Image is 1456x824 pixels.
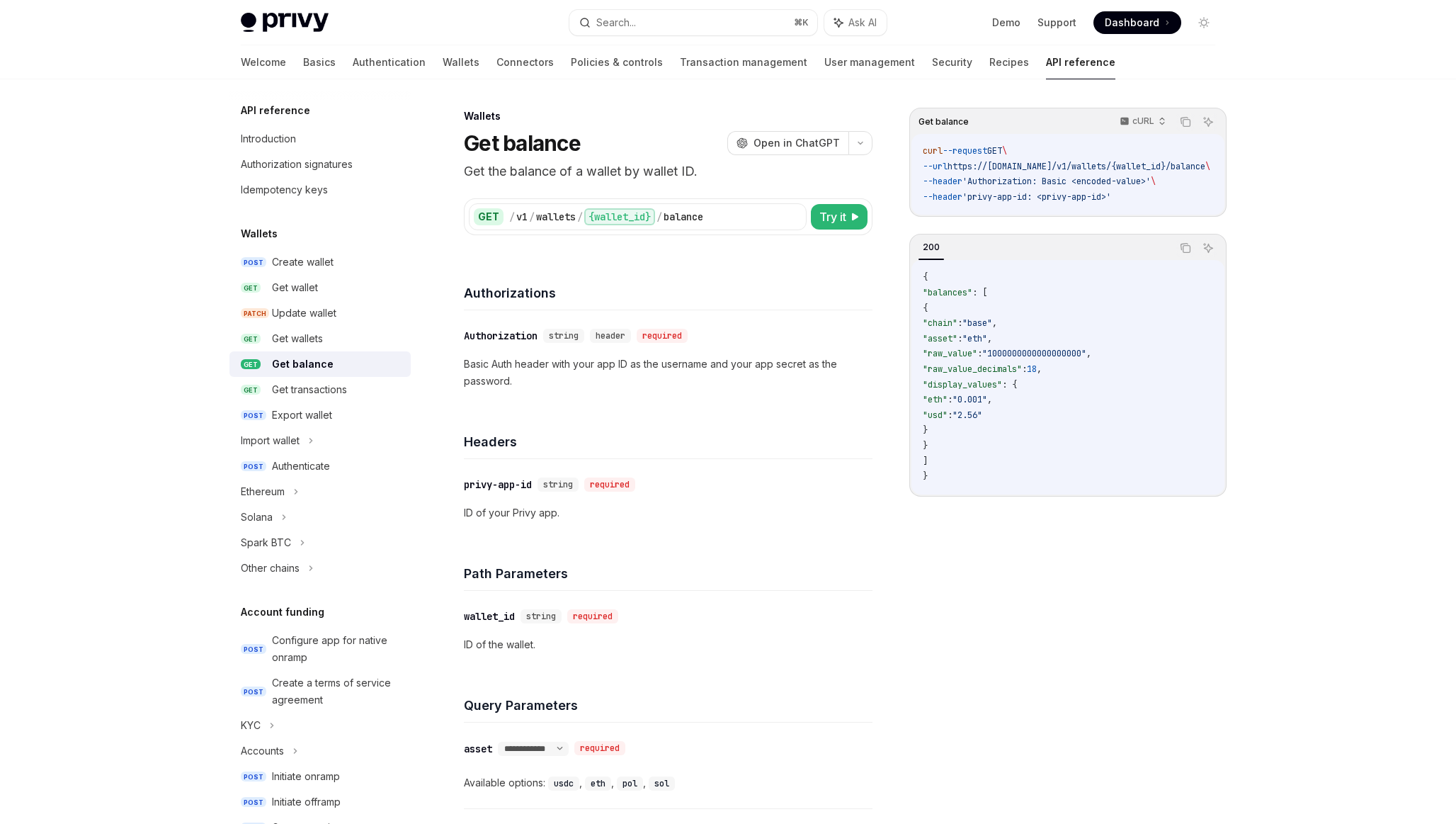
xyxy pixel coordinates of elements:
span: , [987,333,992,344]
span: "chain" [923,317,957,329]
span: , [1037,363,1042,375]
span: "0.001" [952,394,987,405]
span: string [549,330,579,342]
div: Spark BTC [241,534,291,551]
h1: Get balance [464,130,581,156]
a: GETGet transactions [229,377,411,402]
div: Other chains [241,560,300,577]
span: POST [241,461,266,472]
a: Basics [303,45,336,79]
div: Get balance [272,356,334,373]
span: PATCH [241,308,269,319]
a: User management [824,45,915,79]
span: --request [943,145,987,157]
div: required [584,478,635,492]
div: Get wallet [272,279,318,296]
a: Idempotency keys [229,177,411,203]
span: Get balance [918,116,969,128]
span: : { [1002,379,1017,390]
a: POSTInitiate onramp [229,764,411,789]
div: Export wallet [272,407,332,424]
span: string [526,611,556,622]
span: : [948,410,952,421]
span: "eth" [923,394,948,405]
span: "eth" [962,333,987,344]
a: PATCHUpdate wallet [229,300,411,326]
span: 'privy-app-id: <privy-app-id>' [962,191,1111,203]
span: : [948,394,952,405]
div: privy-app-id [464,478,532,492]
span: GET [987,145,1002,157]
span: "raw_value_decimals" [923,363,1022,375]
span: , [1086,348,1091,359]
div: Authorization signatures [241,156,353,173]
p: cURL [1132,115,1154,127]
span: "base" [962,317,992,329]
h4: Query Parameters [464,696,872,715]
span: POST [241,797,266,808]
img: light logo [241,13,329,33]
code: pol [617,777,643,791]
span: \ [1205,161,1210,172]
span: POST [241,687,266,697]
div: required [567,609,618,623]
a: Authorization signatures [229,152,411,177]
a: Policies & controls [571,45,663,79]
button: cURL [1112,110,1172,134]
h4: Headers [464,432,872,451]
span: --url [923,161,948,172]
span: string [543,479,573,490]
div: required [574,741,625,755]
span: : [957,333,962,344]
a: Transaction management [680,45,807,79]
div: 200 [918,239,944,256]
div: asset [464,742,492,756]
span: header [596,330,625,342]
div: GET [474,208,504,225]
span: : [ [972,287,987,298]
span: "display_values" [923,379,1002,390]
span: Ask AI [848,16,877,30]
a: Support [1037,16,1076,30]
span: { [923,271,928,283]
div: Wallets [464,109,872,123]
p: ID of the wallet. [464,636,872,653]
a: Dashboard [1093,11,1181,34]
span: GET [241,385,261,395]
span: : [977,348,982,359]
span: { [923,303,928,314]
a: Introduction [229,126,411,152]
div: Get wallets [272,330,323,347]
div: Available options: [464,774,872,791]
span: } [923,440,928,451]
div: Introduction [241,130,296,147]
span: "2.56" [952,410,982,421]
span: "usd" [923,410,948,421]
div: wallets [536,210,576,224]
button: Ask AI [1199,239,1217,257]
a: POSTExport wallet [229,402,411,428]
span: \ [1151,176,1156,187]
span: \ [1002,145,1007,157]
span: ⌘ K [794,17,809,28]
span: curl [923,145,943,157]
span: 'Authorization: Basic <encoded-value>' [962,176,1151,187]
a: POSTCreate wallet [229,249,411,275]
a: GETGet wallets [229,326,411,351]
a: GETGet balance [229,351,411,377]
p: Get the balance of a wallet by wallet ID. [464,162,872,181]
button: Open in ChatGPT [727,131,848,155]
span: Dashboard [1105,16,1159,30]
div: Authorization [464,329,538,343]
div: Accounts [241,743,284,760]
div: Ethereum [241,483,285,500]
span: POST [241,772,266,782]
span: --header [923,176,962,187]
button: Ask AI [824,10,887,35]
div: Create wallet [272,254,334,271]
button: Toggle dark mode [1193,11,1215,34]
span: "raw_value" [923,348,977,359]
div: Idempotency keys [241,181,328,198]
p: ID of your Privy app. [464,504,872,521]
a: API reference [1046,45,1115,79]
